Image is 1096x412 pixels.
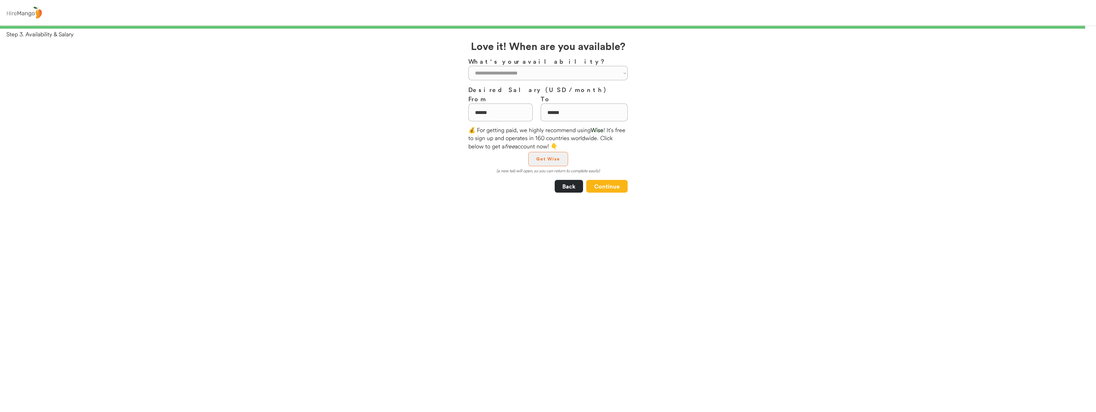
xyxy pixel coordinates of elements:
h3: To [541,94,628,103]
h2: Love it! When are you available? [471,38,625,53]
h3: From [468,94,533,103]
font: Wise [591,126,603,134]
div: Step 3. Availability & Salary [6,30,1096,38]
div: 💰 For getting paid, we highly recommend using ! It's free to sign up and operates in 160 countrie... [468,126,628,150]
button: Get Wise [528,152,568,166]
em: (a new tab will open, so you can return to complete easily) [496,168,600,173]
h3: What's your availability? [468,57,628,66]
h3: Desired Salary (USD / month) [468,85,628,94]
em: free [505,143,515,150]
div: 99% [1,25,1095,29]
img: logo%20-%20hiremango%20gray.png [5,5,44,20]
button: Back [555,180,583,193]
button: Continue [586,180,628,193]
